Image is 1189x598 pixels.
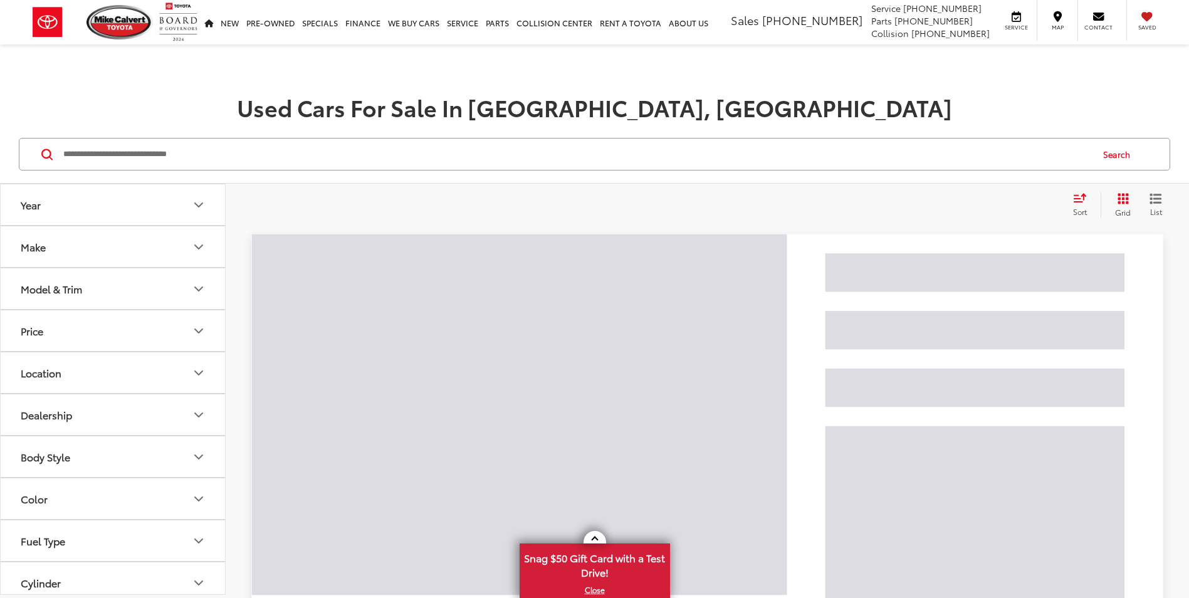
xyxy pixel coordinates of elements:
[762,12,862,28] span: [PHONE_NUMBER]
[871,14,892,27] span: Parts
[62,139,1091,169] input: Search by Make, Model, or Keyword
[1084,23,1113,31] span: Contact
[21,367,61,379] div: Location
[1140,192,1171,218] button: List View
[191,533,206,548] div: Fuel Type
[21,325,43,337] div: Price
[1067,192,1101,218] button: Select sort value
[21,535,65,547] div: Fuel Type
[191,239,206,254] div: Make
[1115,207,1131,218] span: Grid
[191,407,206,422] div: Dealership
[21,283,82,295] div: Model & Trim
[191,281,206,296] div: Model & Trim
[1073,206,1087,217] span: Sort
[731,12,759,28] span: Sales
[1,394,226,435] button: DealershipDealership
[191,323,206,338] div: Price
[191,491,206,506] div: Color
[86,5,153,39] img: Mike Calvert Toyota
[21,451,70,463] div: Body Style
[1101,192,1140,218] button: Grid View
[1,310,226,351] button: PricePrice
[1,478,226,519] button: ColorColor
[21,241,46,253] div: Make
[21,199,41,211] div: Year
[871,2,901,14] span: Service
[1133,23,1161,31] span: Saved
[21,409,72,421] div: Dealership
[191,197,206,212] div: Year
[521,545,669,583] span: Snag $50 Gift Card with a Test Drive!
[1,268,226,309] button: Model & TrimModel & Trim
[1,352,226,393] button: LocationLocation
[894,14,973,27] span: [PHONE_NUMBER]
[21,493,48,505] div: Color
[191,449,206,464] div: Body Style
[191,575,206,590] div: Cylinder
[1002,23,1030,31] span: Service
[1,436,226,477] button: Body StyleBody Style
[1150,206,1162,217] span: List
[903,2,982,14] span: [PHONE_NUMBER]
[1,520,226,561] button: Fuel TypeFuel Type
[21,577,61,589] div: Cylinder
[871,27,909,39] span: Collision
[191,365,206,380] div: Location
[1044,23,1071,31] span: Map
[1,226,226,267] button: MakeMake
[911,27,990,39] span: [PHONE_NUMBER]
[1,184,226,225] button: YearYear
[1091,139,1148,170] button: Search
